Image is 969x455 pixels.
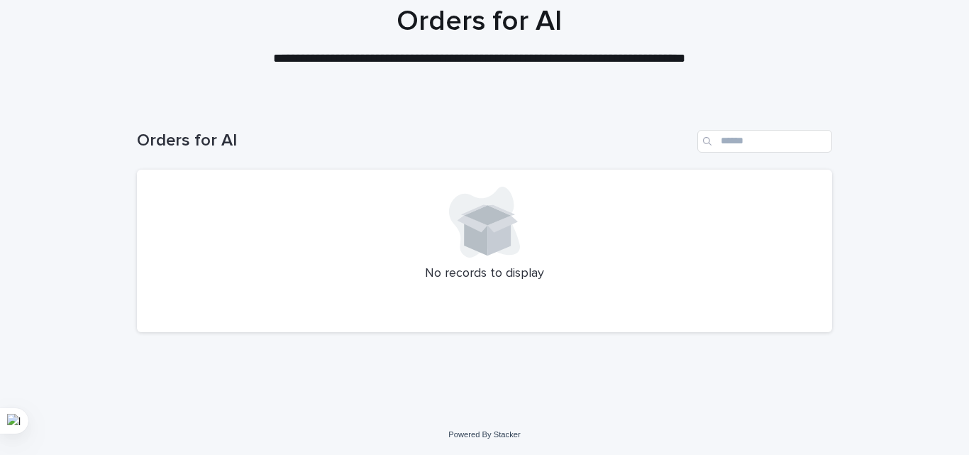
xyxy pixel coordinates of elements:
[137,131,692,151] h1: Orders for AI
[132,4,827,38] h1: Orders for AI
[154,266,815,282] p: No records to display
[448,430,520,439] a: Powered By Stacker
[697,130,832,153] input: Search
